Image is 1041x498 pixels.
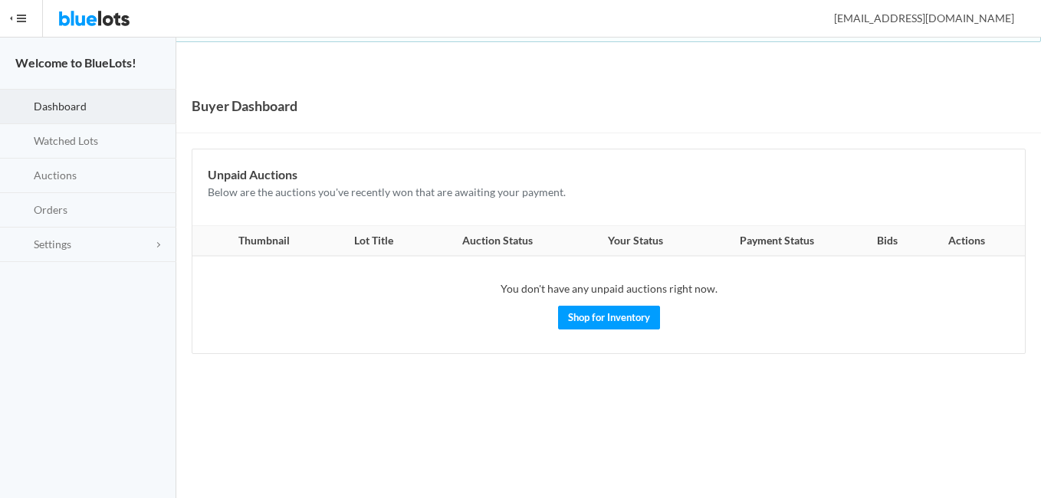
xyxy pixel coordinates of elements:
[192,226,327,257] th: Thumbnail
[192,94,297,117] h1: Buyer Dashboard
[573,226,698,257] th: Your Status
[15,55,136,70] strong: Welcome to BlueLots!
[558,306,660,329] a: Shop for Inventory
[34,100,87,113] span: Dashboard
[421,226,573,257] th: Auction Status
[698,226,857,257] th: Payment Status
[208,280,1010,298] p: You don't have any unpaid auctions right now.
[817,11,1014,25] span: [EMAIL_ADDRESS][DOMAIN_NAME]
[34,169,77,182] span: Auctions
[857,226,918,257] th: Bids
[918,226,1025,257] th: Actions
[34,203,67,216] span: Orders
[208,167,297,182] b: Unpaid Auctions
[34,238,71,251] span: Settings
[34,134,98,147] span: Watched Lots
[208,184,1010,201] p: Below are the auctions you've recently won that are awaiting your payment.
[327,226,421,257] th: Lot Title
